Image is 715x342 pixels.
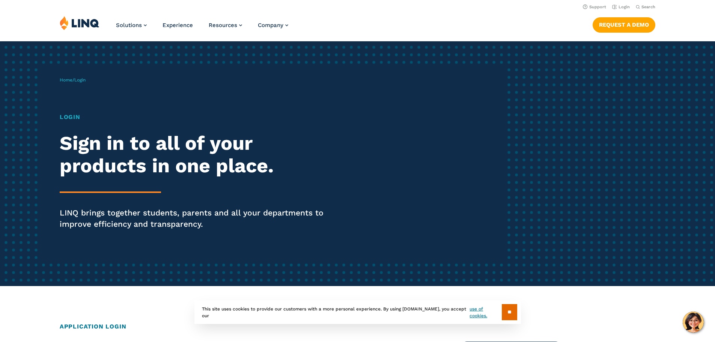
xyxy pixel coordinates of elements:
[258,22,283,29] span: Company
[116,16,288,41] nav: Primary Navigation
[60,113,335,122] h1: Login
[163,22,193,29] a: Experience
[683,312,704,333] button: Hello, have a question? Let’s chat.
[60,207,335,230] p: LINQ brings together students, parents and all your departments to improve efficiency and transpa...
[194,300,521,324] div: This site uses cookies to provide our customers with a more personal experience. By using [DOMAIN...
[60,16,99,30] img: LINQ | K‑12 Software
[612,5,630,9] a: Login
[470,306,501,319] a: use of cookies.
[60,132,335,177] h2: Sign in to all of your products in one place.
[116,22,147,29] a: Solutions
[593,16,655,32] nav: Button Navigation
[583,5,606,9] a: Support
[60,77,86,83] span: /
[593,17,655,32] a: Request a Demo
[74,77,86,83] span: Login
[258,22,288,29] a: Company
[636,4,655,10] button: Open Search Bar
[209,22,237,29] span: Resources
[60,77,72,83] a: Home
[116,22,142,29] span: Solutions
[641,5,655,9] span: Search
[209,22,242,29] a: Resources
